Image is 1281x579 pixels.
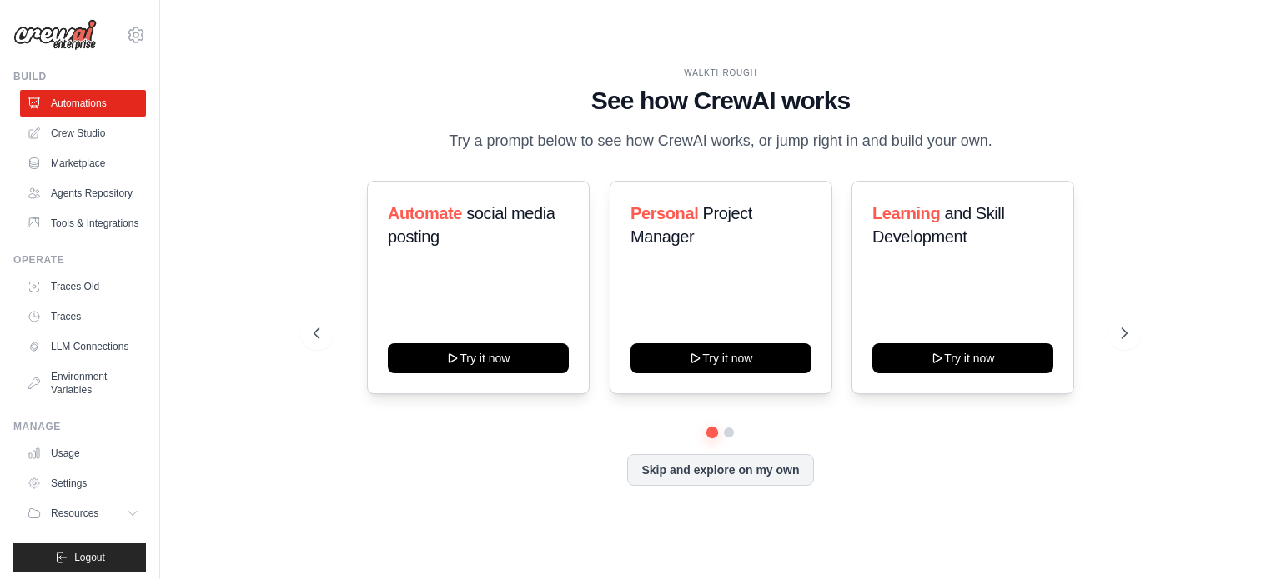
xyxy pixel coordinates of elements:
a: Tools & Integrations [20,210,146,237]
span: Logout [74,551,105,564]
a: Automations [20,90,146,117]
span: and Skill Development [872,204,1004,246]
span: Project Manager [630,204,752,246]
a: Marketplace [20,150,146,177]
img: Logo [13,19,97,51]
button: Resources [20,500,146,527]
p: Try a prompt below to see how CrewAI works, or jump right in and build your own. [440,129,1001,153]
div: Build [13,70,146,83]
button: Skip and explore on my own [627,454,813,486]
span: Personal [630,204,698,222]
a: Environment Variables [20,363,146,403]
div: Manage [13,420,146,433]
a: Traces Old [20,273,146,300]
button: Try it now [872,343,1053,373]
a: LLM Connections [20,333,146,360]
button: Try it now [630,343,811,373]
button: Try it now [388,343,569,373]
a: Settings [20,470,146,497]
span: Resources [51,507,98,520]
a: Traces [20,303,146,330]
span: social media posting [388,204,555,246]
span: Automate [388,204,462,222]
span: Learning [872,204,940,222]
div: Operate [13,253,146,267]
h1: See how CrewAI works [314,86,1128,116]
a: Agents Repository [20,180,146,207]
div: WALKTHROUGH [314,67,1128,79]
a: Usage [20,440,146,467]
a: Crew Studio [20,120,146,147]
button: Logout [13,543,146,572]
